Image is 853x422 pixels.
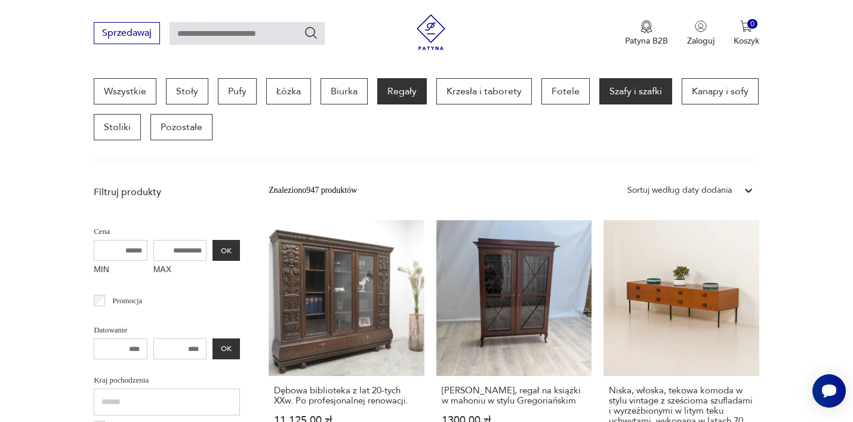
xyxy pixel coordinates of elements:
img: Ikona medalu [640,20,652,33]
img: Ikona koszyka [740,20,752,32]
a: Ikona medaluPatyna B2B [625,20,668,47]
a: Pozostałe [150,114,213,140]
button: Szukaj [304,26,318,40]
button: OK [213,240,240,261]
p: Promocja [112,294,142,307]
a: Biurka [321,78,368,104]
div: Znaleziono 947 produktów [269,184,357,197]
div: Sortuj według daty dodania [627,184,732,197]
button: 0Koszyk [734,20,759,47]
p: Cena [94,225,240,238]
a: Stoły [166,78,208,104]
button: Sprzedawaj [94,22,160,44]
button: Zaloguj [687,20,715,47]
a: Fotele [541,78,590,104]
img: Ikonka użytkownika [695,20,707,32]
a: Pufy [218,78,257,104]
h3: [PERSON_NAME], regał na książki w mahoniu w stylu Gregoriańskim [442,386,587,406]
a: Szafy i szafki [599,78,672,104]
button: Patyna B2B [625,20,668,47]
p: Zaloguj [687,35,715,47]
label: MIN [94,261,147,280]
a: Regały [377,78,427,104]
a: Krzesła i taborety [436,78,532,104]
div: 0 [747,19,757,29]
img: Patyna - sklep z meblami i dekoracjami vintage [413,14,449,50]
h3: Dębowa biblioteka z lat 20-tych XXw. Po profesjonalnej renowacji. [274,386,419,406]
p: Patyna B2B [625,35,668,47]
label: MAX [153,261,207,280]
a: Kanapy i sofy [682,78,759,104]
a: Wszystkie [94,78,156,104]
p: Koszyk [734,35,759,47]
p: Kraj pochodzenia [94,374,240,387]
iframe: Smartsupp widget button [812,374,846,408]
button: OK [213,338,240,359]
a: Sprzedawaj [94,30,160,38]
a: Stoliki [94,114,141,140]
a: Łóżka [266,78,311,104]
p: Filtruj produkty [94,186,240,199]
p: Datowanie [94,324,240,337]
